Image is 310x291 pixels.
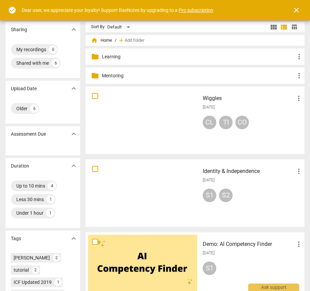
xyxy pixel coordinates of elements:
[52,59,60,67] div: 6
[16,60,49,66] div: Shared with me
[14,254,50,261] div: [PERSON_NAME]
[295,240,303,248] span: more_vert
[280,23,288,31] span: view_list
[295,53,303,61] span: more_vert
[70,162,78,170] span: expand_more
[69,24,79,35] button: Show more
[203,189,216,202] div: S1
[16,182,45,189] div: Up to 10 mins
[102,53,295,60] p: Learning
[203,94,295,102] h3: Wiggles
[11,162,29,170] p: Duration
[279,22,289,32] button: List view
[14,279,52,286] div: ICF Updated 2019
[125,38,144,43] span: Add folder
[53,254,60,261] div: 2
[203,116,216,129] div: CL
[91,24,105,30] div: Sort By
[11,235,21,242] p: Tags
[11,26,27,33] p: Sharing
[54,278,62,286] div: 1
[69,233,79,244] button: Show more
[48,182,56,190] div: 4
[118,37,125,44] span: add
[32,266,39,274] div: 2
[30,104,38,113] div: 6
[292,6,300,14] span: close
[70,130,78,138] span: expand_more
[295,72,303,80] span: more_vert
[107,22,132,33] div: Default
[11,85,37,92] p: Upload Date
[11,131,46,138] p: Assessment Due
[289,22,299,32] button: Table view
[16,210,43,216] div: Under 1 hour
[115,38,116,43] span: /
[203,240,295,248] h3: Demo: AI Competency Finder
[70,234,78,242] span: expand_more
[69,129,79,139] button: Show more
[69,83,79,94] button: Show more
[69,161,79,171] button: Show more
[16,196,44,203] div: Less 30 mins
[248,284,299,291] div: Ask support
[91,72,99,80] span: folder
[91,37,98,44] span: home
[16,105,28,112] div: Older
[88,89,302,152] a: Wiggles[DATE]CLTICO
[70,84,78,93] span: expand_more
[46,209,54,217] div: 1
[22,7,213,14] div: Dear user, we appreciate your loyalty! Support RaeNotes by upgrading to a
[269,22,279,32] button: Tile view
[219,116,233,129] div: TI
[203,250,215,256] span: [DATE]
[203,167,295,175] h3: Identity & Independence
[49,45,57,54] div: 0
[288,2,305,18] button: Close
[235,116,249,129] div: CO
[295,94,303,102] span: more_vert
[203,261,216,275] div: S1
[203,104,215,110] span: [DATE]
[91,37,112,44] span: Home
[16,46,46,53] div: My recordings
[203,177,215,183] span: [DATE]
[102,72,295,79] p: Mentoring
[295,167,303,175] span: more_vert
[88,162,302,225] a: Identity & Independence[DATE]S1S2
[70,25,78,34] span: expand_more
[179,7,213,13] a: Pro subscription
[47,195,55,203] div: 1
[270,23,278,31] span: view_module
[14,267,29,273] div: tutorial
[8,6,16,14] span: check_circle
[91,53,99,61] span: folder
[219,189,233,202] div: S2
[291,24,297,30] span: table_chart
